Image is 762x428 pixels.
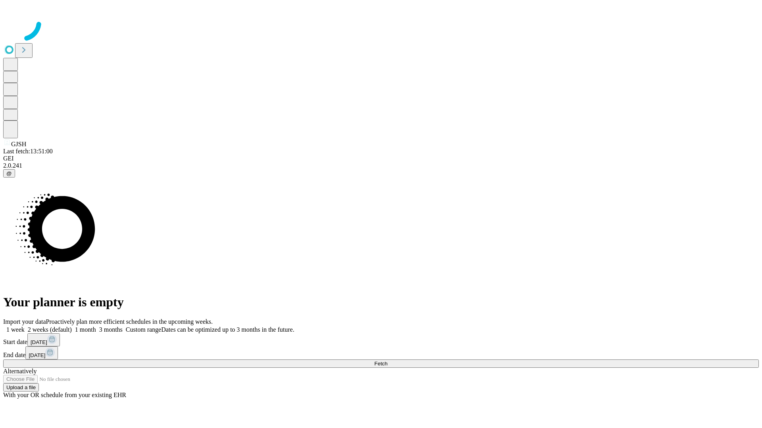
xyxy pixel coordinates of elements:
[11,141,26,147] span: GJSH
[75,326,96,333] span: 1 month
[6,326,25,333] span: 1 week
[3,155,759,162] div: GEI
[374,361,387,367] span: Fetch
[3,318,46,325] span: Import your data
[28,326,72,333] span: 2 weeks (default)
[126,326,161,333] span: Custom range
[3,295,759,310] h1: Your planner is empty
[3,169,15,178] button: @
[31,339,47,345] span: [DATE]
[29,352,45,358] span: [DATE]
[3,148,53,155] span: Last fetch: 13:51:00
[6,170,12,176] span: @
[3,333,759,346] div: Start date
[161,326,294,333] span: Dates can be optimized up to 3 months in the future.
[46,318,213,325] span: Proactively plan more efficient schedules in the upcoming weeks.
[99,326,123,333] span: 3 months
[25,346,58,359] button: [DATE]
[3,368,37,374] span: Alternatively
[3,162,759,169] div: 2.0.241
[3,359,759,368] button: Fetch
[27,333,60,346] button: [DATE]
[3,383,39,392] button: Upload a file
[3,346,759,359] div: End date
[3,392,126,398] span: With your OR schedule from your existing EHR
